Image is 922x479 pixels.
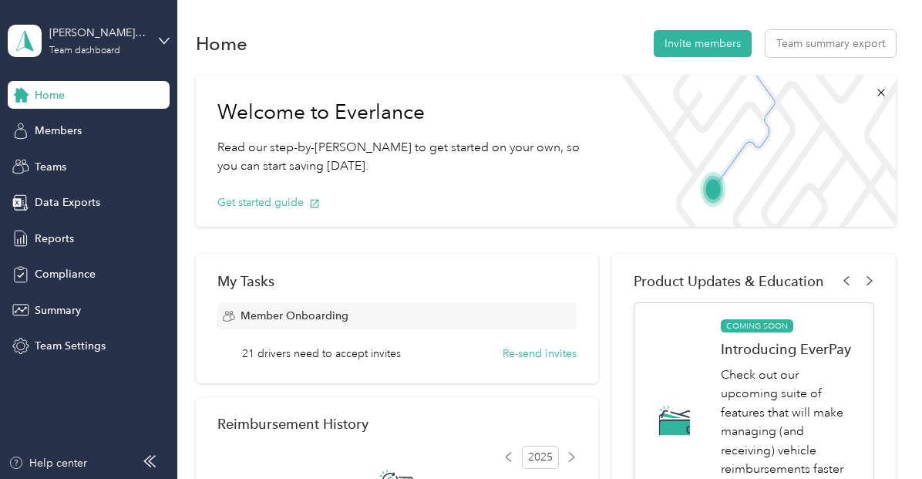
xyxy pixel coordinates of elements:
[217,416,368,432] h2: Reimbursement History
[654,30,752,57] button: Invite members
[241,308,348,324] span: Member Onboarding
[196,35,247,52] h1: Home
[522,446,559,469] span: 2025
[35,302,81,319] span: Summary
[503,346,577,362] button: Re-send invites
[766,30,896,57] button: Team summary export
[721,341,857,357] h1: Introducing EverPay
[35,338,106,354] span: Team Settings
[836,393,922,479] iframe: Everlance-gr Chat Button Frame
[35,123,82,139] span: Members
[217,100,589,125] h1: Welcome to Everlance
[217,273,577,289] div: My Tasks
[49,25,146,41] div: [PERSON_NAME][EMAIL_ADDRESS][PERSON_NAME][DOMAIN_NAME]
[35,231,74,247] span: Reports
[35,194,100,211] span: Data Exports
[35,159,66,175] span: Teams
[721,319,793,333] span: COMING SOON
[217,194,320,211] button: Get started guide
[49,46,120,56] div: Team dashboard
[35,87,65,103] span: Home
[611,76,895,227] img: Welcome to everlance
[8,455,87,471] button: Help center
[35,266,96,282] span: Compliance
[242,346,401,362] span: 21 drivers need to accept invites
[634,273,824,289] span: Product Updates & Education
[217,138,589,176] p: Read our step-by-[PERSON_NAME] to get started on your own, so you can start saving [DATE].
